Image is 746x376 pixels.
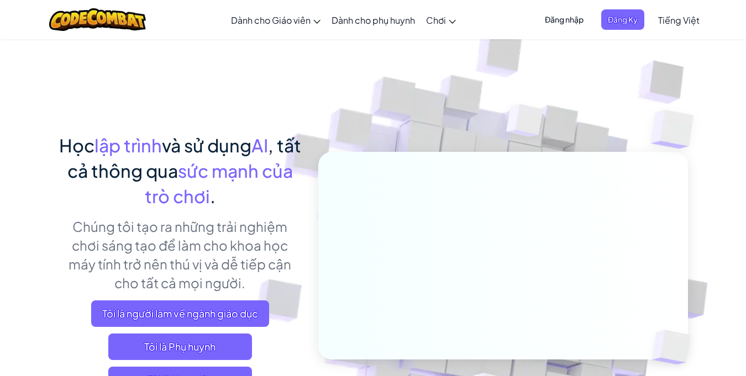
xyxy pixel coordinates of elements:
[486,82,565,165] img: Overlap cubes
[94,134,162,156] span: lập trình
[49,8,146,31] img: CodeCombat logo
[629,83,724,176] img: Overlap cubes
[426,14,446,26] span: Chơi
[58,217,302,292] p: Chúng tôi tạo ra những trải nghiệm chơi sáng tạo để làm cho khoa học máy tính trở nên thú vị và d...
[145,160,293,207] span: sức mạnh của trò chơi
[108,333,252,360] a: Tôi là Phụ huynh
[251,134,268,156] span: AI
[601,9,644,30] button: Đăng Ký
[59,134,94,156] span: Học
[91,300,269,327] a: Tôi là người làm về ngành giáo dục
[210,185,216,207] span: .
[231,14,311,26] span: Dành cho Giáo viên
[421,5,461,35] a: Chơi
[326,5,421,35] a: Dành cho phụ huynh
[658,14,700,26] span: Tiếng Việt
[225,5,326,35] a: Dành cho Giáo viên
[538,9,590,30] button: Đăng nhập
[162,134,251,156] span: và sử dụng
[653,5,705,35] a: Tiếng Việt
